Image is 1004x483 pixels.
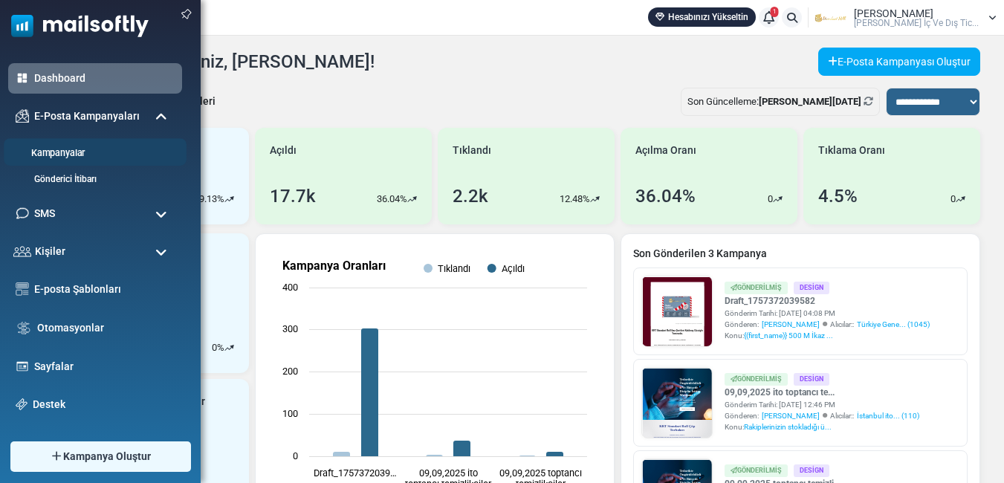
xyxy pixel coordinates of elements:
strong: KRT Standart Roll Çöp Torbaları [274,230,386,256]
b: [PERSON_NAME][DATE] [759,96,861,107]
a: Son Gönderilen 3 Kampanya [633,246,968,262]
span: Kampanya Oluştur [63,449,151,464]
div: Gönderim Tarihi: [DATE] 04:08 PM [725,308,930,319]
img: support-icon.svg [16,398,27,410]
span: [DOMAIN_NAME] [289,295,372,307]
a: Gönderici İtibarı [8,172,178,186]
p: 0 [950,192,956,207]
div: Gönderen: Alıcılar:: [725,410,919,421]
span: Tıklandı [453,143,491,158]
img: contacts-icon.svg [13,246,31,256]
span: SMS [34,206,55,221]
img: landing_pages.svg [16,360,29,373]
span: Tıklama Oranı [818,143,885,158]
span: kaldıraç gücüyle yanınızda. [274,230,393,270]
span: E-Posta Kampanyaları [34,108,140,124]
div: % [212,340,234,355]
strong: KRT Standart Roll Çöp Torbaları [124,412,389,473]
a: Türkiye Gene... (1045) [857,319,930,330]
a: Refresh Stats [864,96,873,107]
h4: Tekrar hoş geldiniz, [PERSON_NAME]! [72,51,375,73]
div: Konu: [725,421,919,432]
span: [PERSON_NAME] [762,410,820,421]
a: 09,09,2025 ito toptancı te... [725,386,919,399]
text: 200 [282,366,298,377]
a: Hesabınızı Yükseltin [648,7,756,27]
a: Draft_1757372039582 [725,294,930,308]
span: Kişiler [35,244,65,259]
div: Son Güncelleme: [681,88,880,116]
p: 0 [768,192,773,207]
text: 100 [282,408,298,419]
span: Rakiplerinizin stokladığı ü... [744,423,832,431]
a: User Logo [PERSON_NAME] [PERSON_NAME] İç Ve Dış Tic... [813,7,997,29]
text: Açıldı [502,263,525,274]
span: Açılma Oranı [635,143,696,158]
img: dashboard-icon-active.svg [16,71,29,85]
div: 2.2k [453,183,488,210]
div: Design [794,464,829,477]
p: 12.48% [560,192,590,207]
text: Kampanya Oranları [282,259,386,273]
div: Design [794,373,829,386]
a: Sayfalar [34,359,175,375]
div: Gönderilmiş [725,282,788,294]
div: Gönderilmiş [725,373,788,386]
p: Merhaba {(first_name)}! [78,456,435,476]
text: 300 [282,323,298,334]
img: sms-icon.png [16,207,29,220]
div: Gönderilmiş [725,464,788,477]
span: [PERSON_NAME] [762,319,820,330]
img: workflow.svg [16,320,32,337]
div: Gönderim Tarihi: [DATE] 12:46 PM [725,399,919,410]
a: E-posta Şablonları [34,282,175,297]
p: 36.04% [377,192,407,207]
div: 4.5% [818,183,858,210]
img: User Logo [813,7,850,29]
a: 1 [759,7,779,27]
p: 0 [212,340,217,355]
div: 17.7k [270,183,316,210]
a: Otomasyonlar [37,320,175,336]
text: Tıklandı [438,263,470,274]
img: campaigns-icon.png [16,109,29,123]
a: Dashboard [34,71,175,86]
img: email-templates-icon.svg [16,282,29,296]
span: Açıldı [270,143,297,158]
span: Tedarikte Öngörülebilirlik Ve Bütçede Disiplin İstiyor Musunuz ? [274,68,433,212]
div: Gönderen: Alıcılar:: [725,319,930,330]
text: Draft_1757372039… [314,467,397,479]
a: [DOMAIN_NAME] [274,288,387,315]
a: Destek [33,397,175,412]
div: Konu: [725,330,930,341]
text: 0 [293,450,298,461]
strong: KRT Standart Roll İkaz Şeritleri Kaldıraç Gücüyle Yanınızda. [67,386,446,428]
span: {(first_name)} 500 M İkaz ... [744,331,833,340]
a: E-Posta Kampanyası Oluştur [818,48,980,76]
div: Design [794,282,829,294]
text: 400 [282,282,298,293]
div: 36.04% [635,183,696,210]
a: Kampanyalar [4,146,182,161]
span: [PERSON_NAME] İç Ve Dış Tic... [854,19,979,27]
p: 89.13% [194,192,224,207]
span: 1 [771,7,779,17]
span: [PERSON_NAME] [854,8,933,19]
a: İstanbul ito... (110) [857,410,919,421]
